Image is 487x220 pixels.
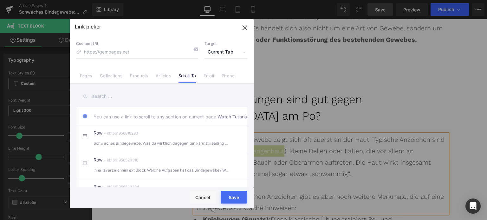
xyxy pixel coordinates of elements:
[103,115,356,160] div: Ein lockeres Bindegewebe zeigt sich oft zuerst an der Haut. Typische Anzeichen sind [MEDICAL_DATA...
[94,140,230,147] div: Schwaches Bindegewebe: Was du wirklich dagegen tun kannstHeading Redaktion, 0
[76,89,247,104] input: search ...
[154,128,193,136] a: Orangenhaut
[190,191,216,204] button: Cancel
[179,73,196,83] a: Scroll To
[205,46,247,58] span: Current Tab
[221,191,247,204] button: Save
[80,73,92,83] a: Pages
[218,113,248,120] a: Watch Tutorial
[102,158,139,162] div: - id:1661956520310
[76,41,198,46] p: Custom URL
[156,73,171,83] a: Articles
[465,198,481,214] div: Open Intercom Messenger
[76,46,198,58] input: https://gempages.net
[111,197,179,204] span: Kniebeugen (Squats):
[115,17,325,24] strong: Abschwächung oder Funktionsstörung des bestehenden Gewebes.
[94,185,102,189] a: Row
[130,73,148,83] a: Products
[222,73,235,83] a: Phone
[103,72,356,105] h2: Welche Übungen sind gut gegen [MEDICAL_DATA] am Po?
[204,73,214,83] a: Email
[103,172,356,195] div: Neben diesen typischen Anzeichen gibt es aber noch weitere Merkmale, die auf eine Bindegewebsschw...
[94,112,248,120] span: You can use a link to scroll to any section on current page.
[102,131,138,135] div: - id:1661956818283
[94,158,102,162] a: Row
[94,167,230,173] div: InhaltsverzeichnisText Block Welche Aufgaben hat das Bindegewebe? Was ist der
[102,185,139,189] div: - id:1661956520334
[94,131,102,135] a: Row
[100,73,122,83] a: Collections
[75,23,101,30] p: Link picker
[205,41,247,46] p: Target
